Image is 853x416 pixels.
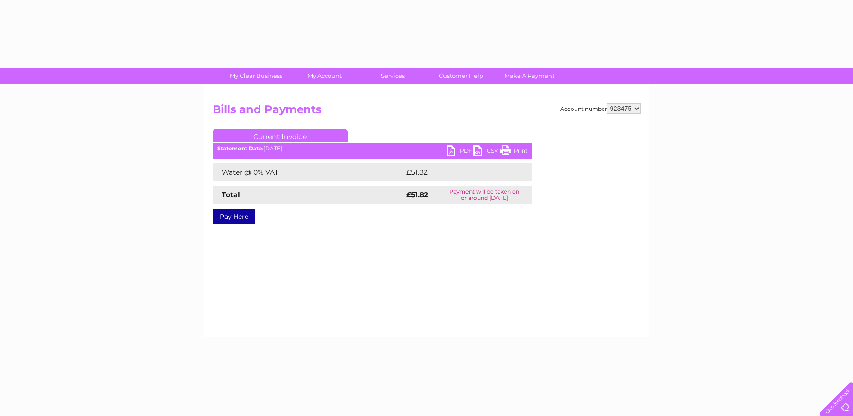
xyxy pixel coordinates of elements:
td: Water @ 0% VAT [213,163,404,181]
a: Pay Here [213,209,255,224]
div: Account number [560,103,641,114]
td: £51.82 [404,163,513,181]
h2: Bills and Payments [213,103,641,120]
a: My Account [287,68,362,84]
td: Payment will be taken on or around [DATE] [437,186,531,204]
a: Current Invoice [213,129,348,142]
strong: Total [222,190,240,199]
a: PDF [447,145,473,158]
b: Statement Date: [217,145,263,152]
a: Make A Payment [492,68,567,84]
a: CSV [473,145,500,158]
a: My Clear Business [219,68,293,84]
a: Print [500,145,527,158]
div: [DATE] [213,145,532,152]
a: Services [356,68,430,84]
strong: £51.82 [406,190,428,199]
a: Customer Help [424,68,498,84]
